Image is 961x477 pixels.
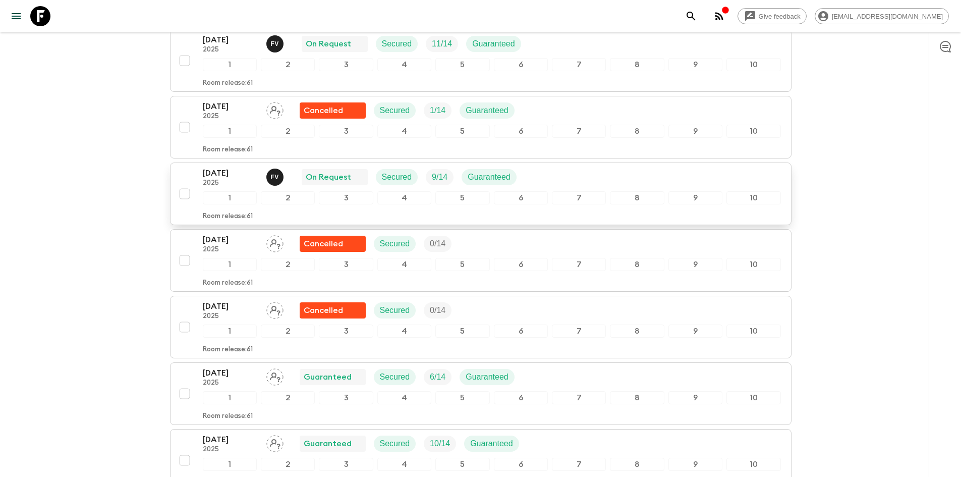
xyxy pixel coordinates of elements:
p: 2025 [203,113,258,121]
div: Trip Fill [424,369,451,385]
p: [DATE] [203,34,258,46]
div: 7 [552,258,606,271]
div: 7 [552,458,606,471]
p: [DATE] [203,100,258,113]
div: Flash Pack cancellation [300,102,366,119]
p: Cancelled [304,304,343,316]
div: 7 [552,325,606,338]
span: [EMAIL_ADDRESS][DOMAIN_NAME] [826,13,948,20]
div: 7 [552,191,606,204]
p: F V [270,173,279,181]
div: 9 [668,191,722,204]
p: Room release: 61 [203,146,253,154]
div: Trip Fill [426,36,458,52]
p: Guaranteed [466,371,508,383]
div: 3 [319,125,373,138]
div: 5 [435,391,489,404]
div: 2 [261,191,315,204]
div: 5 [435,458,489,471]
div: 8 [610,191,664,204]
div: 4 [377,191,431,204]
div: Trip Fill [424,236,451,252]
div: 4 [377,258,431,271]
span: Assign pack leader [266,305,284,313]
p: Room release: 61 [203,279,253,287]
button: [DATE]2025Francisco ValeroOn RequestSecuredTrip FillGuaranteed12345678910Room release:61 [170,163,792,225]
p: Guaranteed [304,371,352,383]
p: 11 / 14 [432,38,452,50]
div: 5 [435,258,489,271]
p: Guaranteed [304,438,352,450]
p: 2025 [203,446,258,454]
button: [DATE]2025Assign pack leaderFlash Pack cancellationSecuredTrip FillGuaranteed12345678910Room rele... [170,96,792,158]
div: Secured [374,369,416,385]
div: 4 [377,125,431,138]
p: Secured [380,238,410,250]
div: Flash Pack cancellation [300,236,366,252]
div: [EMAIL_ADDRESS][DOMAIN_NAME] [815,8,949,24]
div: 10 [726,125,780,138]
p: [DATE] [203,434,258,446]
button: search adventures [681,6,701,26]
p: Secured [380,104,410,117]
div: 9 [668,258,722,271]
p: Secured [380,304,410,316]
div: 9 [668,325,722,338]
div: 3 [319,325,373,338]
div: 2 [261,58,315,71]
div: 5 [435,58,489,71]
span: Assign pack leader [266,438,284,446]
div: 5 [435,191,489,204]
div: 9 [668,58,722,71]
div: 1 [203,391,257,404]
span: Assign pack leader [266,238,284,246]
p: 6 / 14 [430,371,445,383]
div: 9 [668,125,722,138]
p: 2025 [203,246,258,254]
div: 7 [552,125,606,138]
button: menu [6,6,26,26]
div: 10 [726,325,780,338]
div: 1 [203,191,257,204]
p: Cancelled [304,104,343,117]
div: 6 [494,458,548,471]
div: 7 [552,58,606,71]
div: 6 [494,258,548,271]
div: 9 [668,391,722,404]
p: Room release: 61 [203,346,253,354]
div: 2 [261,258,315,271]
div: 1 [203,58,257,71]
div: 2 [261,325,315,338]
div: Secured [374,302,416,319]
div: 8 [610,258,664,271]
div: 2 [261,458,315,471]
p: 2025 [203,46,258,54]
div: 8 [610,391,664,404]
div: Trip Fill [424,436,456,452]
div: 5 [435,125,489,138]
button: FV [266,35,286,52]
div: 9 [668,458,722,471]
div: Secured [376,36,418,52]
p: 2025 [203,312,258,321]
p: 9 / 14 [432,171,447,183]
button: [DATE]2025Assign pack leaderGuaranteedSecuredTrip FillGuaranteed12345678910Room release:61 [170,362,792,425]
div: 10 [726,258,780,271]
div: 6 [494,391,548,404]
button: [DATE]2025Francisco ValeroOn RequestSecuredTrip FillGuaranteed12345678910Room release:61 [170,29,792,92]
div: 2 [261,125,315,138]
div: 4 [377,325,431,338]
span: Assign pack leader [266,105,284,113]
a: Give feedback [738,8,807,24]
div: 8 [610,325,664,338]
div: Secured [374,236,416,252]
span: Francisco Valero [266,172,286,180]
p: 0 / 14 [430,238,445,250]
p: 0 / 14 [430,304,445,316]
p: Guaranteed [468,171,511,183]
p: 2025 [203,179,258,187]
p: Guaranteed [472,38,515,50]
div: 3 [319,391,373,404]
p: [DATE] [203,367,258,379]
div: Trip Fill [426,169,454,185]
